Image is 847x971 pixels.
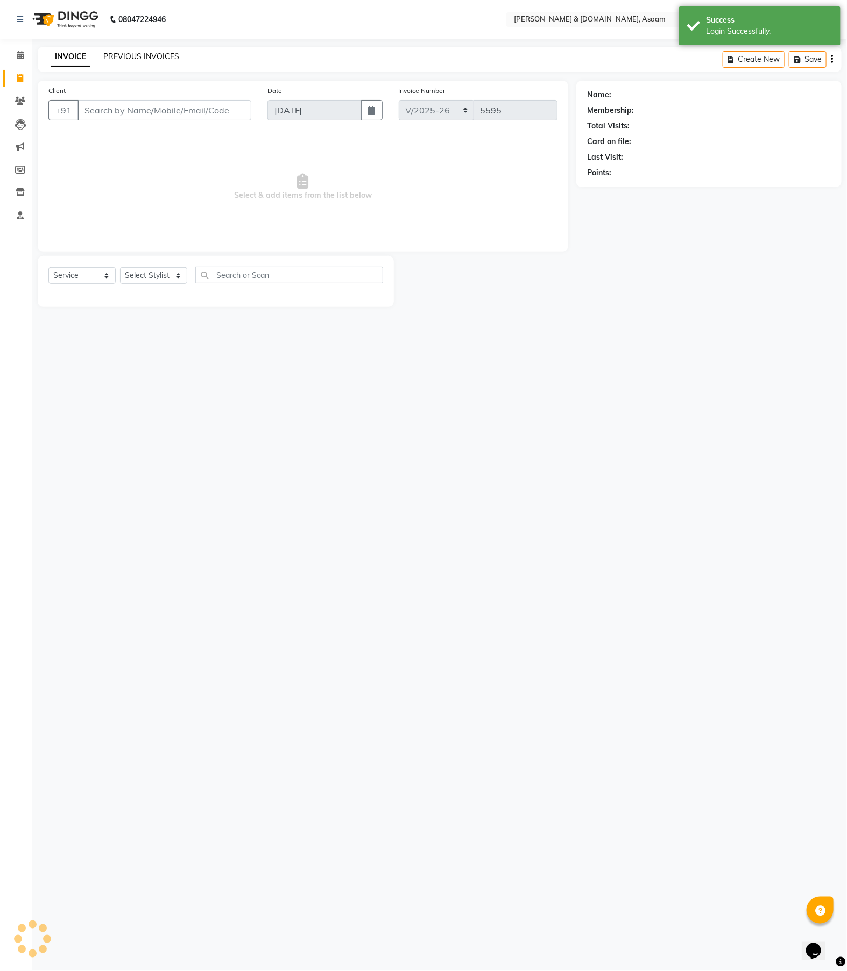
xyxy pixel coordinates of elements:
[77,100,251,120] input: Search by Name/Mobile/Email/Code
[118,4,166,34] b: 08047224946
[267,86,282,96] label: Date
[587,120,630,132] div: Total Visits:
[195,267,383,283] input: Search or Scan
[587,152,623,163] div: Last Visit:
[48,100,79,120] button: +91
[103,52,179,61] a: PREVIOUS INVOICES
[587,105,634,116] div: Membership:
[48,86,66,96] label: Client
[587,89,611,101] div: Name:
[802,928,836,960] iframe: chat widget
[27,4,101,34] img: logo
[789,51,827,68] button: Save
[587,167,611,179] div: Points:
[723,51,785,68] button: Create New
[51,47,90,67] a: INVOICE
[587,136,631,147] div: Card on file:
[706,15,832,26] div: Success
[706,26,832,37] div: Login Successfully.
[399,86,446,96] label: Invoice Number
[48,133,557,241] span: Select & add items from the list below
